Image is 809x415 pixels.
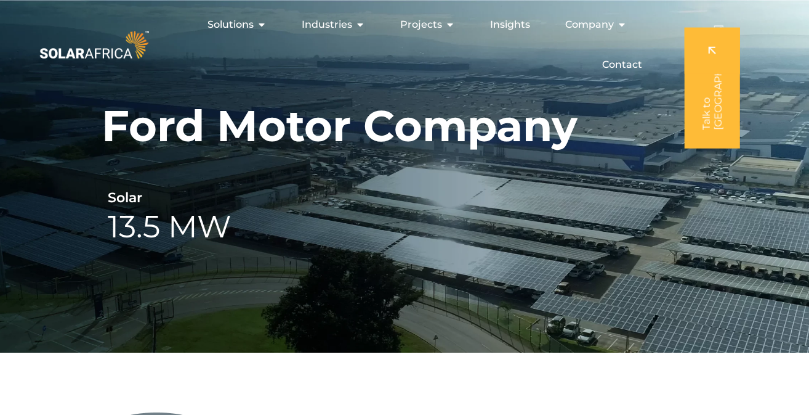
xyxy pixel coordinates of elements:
[565,17,614,32] span: Company
[207,17,254,32] span: Solutions
[102,100,578,152] h1: Ford Motor Company
[108,207,231,247] h2: 13.5 MW
[302,17,352,32] span: Industries
[490,17,530,32] a: Insights
[400,17,442,32] span: Projects
[602,57,642,72] a: Contact
[108,189,142,207] h6: Solar
[151,12,651,77] div: Menu Toggle
[151,12,651,77] nav: Menu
